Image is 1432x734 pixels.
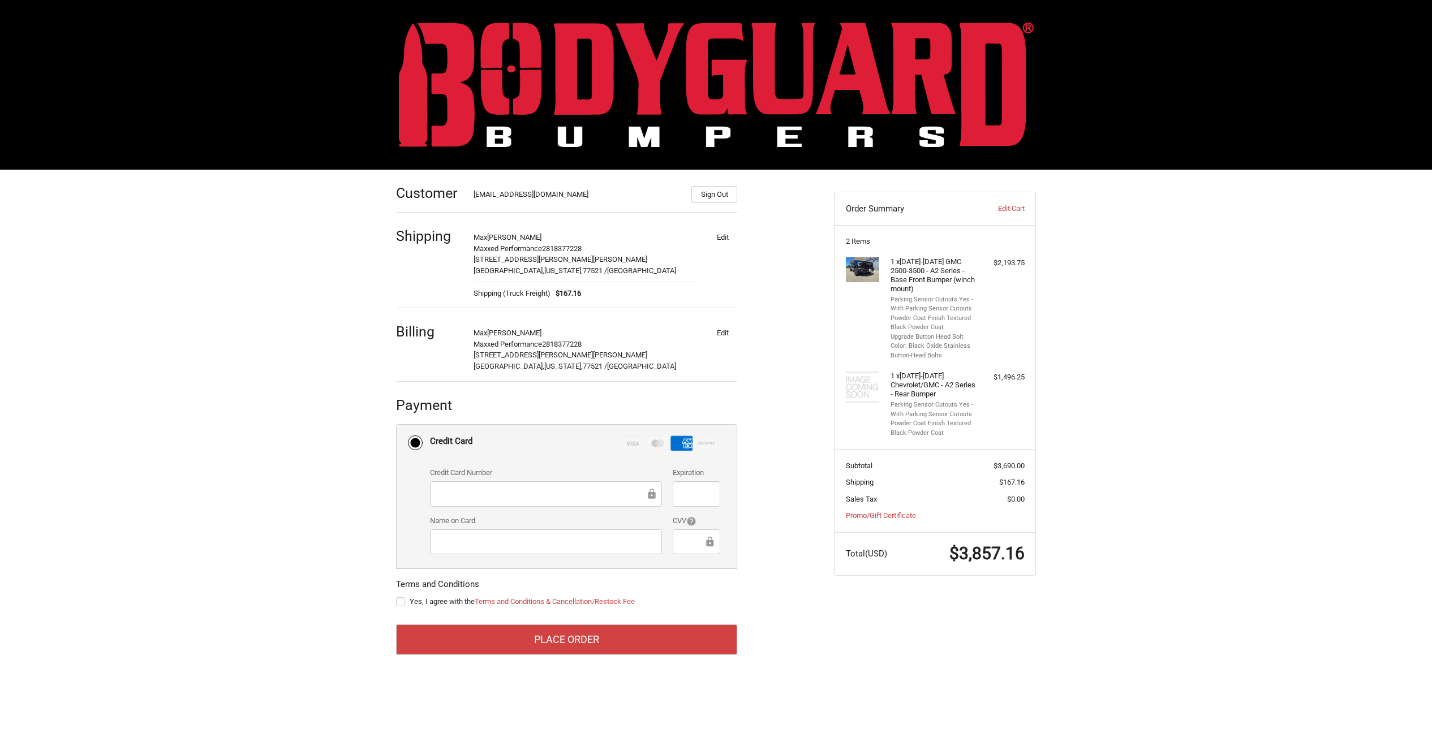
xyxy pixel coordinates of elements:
[949,543,1025,563] span: $3,857.16
[673,515,720,526] label: CVV
[544,362,583,370] span: [US_STATE],
[474,351,647,359] span: [STREET_ADDRESS][PERSON_NAME][PERSON_NAME]
[891,257,977,294] h4: 1 x [DATE]-[DATE] GMC 2500-3500 - A2 Series - Base Front Bumper (winch mount)
[891,419,977,438] li: Powder Coat Finish Textured Black Powder Coat
[399,22,1034,147] img: BODYGUARD BUMPERS
[396,396,462,414] h2: Payment
[474,266,544,275] span: [GEOGRAPHIC_DATA],
[474,362,544,370] span: [GEOGRAPHIC_DATA],
[474,288,551,299] span: Shipping (Truck Freight)
[474,340,542,348] span: Maxxed Performance
[607,266,676,275] span: [GEOGRAPHIC_DATA]
[396,323,462,340] h2: Billing
[673,467,720,478] label: Expiration
[891,295,977,314] li: Parking Sensor Cutouts Yes - With Parking Sensor Cutouts
[708,325,737,340] button: Edit
[968,203,1024,214] a: Edit Cart
[846,237,1025,246] h3: 2 Items
[474,255,647,264] span: [STREET_ADDRESS][PERSON_NAME][PERSON_NAME]
[544,266,583,275] span: [US_STATE],
[487,233,541,241] span: [PERSON_NAME]
[583,362,607,370] span: 77521 /
[607,362,676,370] span: [GEOGRAPHIC_DATA]
[999,478,1025,486] span: $167.16
[396,227,462,245] h2: Shipping
[551,288,582,299] span: $167.16
[396,578,479,596] legend: Terms and Conditions
[980,257,1025,269] div: $2,193.75
[542,340,582,348] span: 2818377228
[891,400,977,419] li: Parking Sensor Cutouts Yes - With Parking Sensor Cutouts
[487,329,541,337] span: [PERSON_NAME]
[708,229,737,245] button: Edit
[846,203,969,214] h3: Order Summary
[846,495,877,503] span: Sales Tax
[691,186,737,203] button: Sign Out
[430,515,662,526] label: Name on Card
[846,461,872,470] span: Subtotal
[474,329,487,337] span: Max
[542,244,582,253] span: 2818377228
[994,461,1025,470] span: $3,690.00
[396,624,737,655] button: Place Order
[1007,495,1025,503] span: $0.00
[474,189,681,203] div: [EMAIL_ADDRESS][DOMAIN_NAME]
[846,511,916,520] a: Promo/Gift Certificate
[396,184,462,202] h2: Customer
[846,549,887,559] span: Total (USD)
[430,467,662,478] label: Credit Card Number
[846,478,874,486] span: Shipping
[475,597,635,606] a: Terms and Conditions & Cancellation/Restock Fee
[474,244,542,253] span: Maxxed Performance
[583,266,607,275] span: 77521 /
[891,333,977,361] li: Upgrade Button Head Bolt Color: Black Oxide Stainless Button-Head Bolts
[410,597,635,606] span: Yes, I agree with the
[1375,680,1432,734] iframe: Chat Widget
[891,314,977,333] li: Powder Coat Finish Textured Black Powder Coat
[430,432,472,451] div: Credit Card
[891,372,977,399] h4: 1 x [DATE]-[DATE] Chevrolet/GMC - A2 Series - Rear Bumper
[474,233,487,241] span: Max
[980,372,1025,383] div: $1,496.25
